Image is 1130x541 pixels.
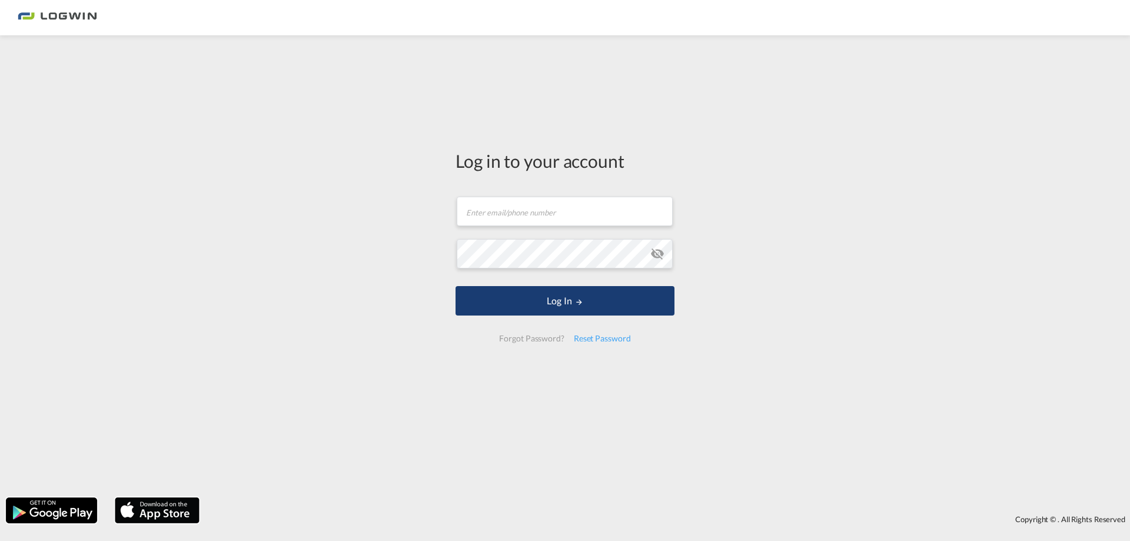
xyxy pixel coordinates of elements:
md-icon: icon-eye-off [650,247,664,261]
button: LOGIN [456,286,674,316]
img: apple.png [114,496,201,525]
input: Enter email/phone number [457,197,673,226]
div: Copyright © . All Rights Reserved [205,509,1130,529]
div: Log in to your account [456,148,674,173]
div: Reset Password [569,328,636,349]
div: Forgot Password? [494,328,569,349]
img: bc73a0e0d8c111efacd525e4c8ad7d32.png [18,5,97,31]
img: google.png [5,496,98,525]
